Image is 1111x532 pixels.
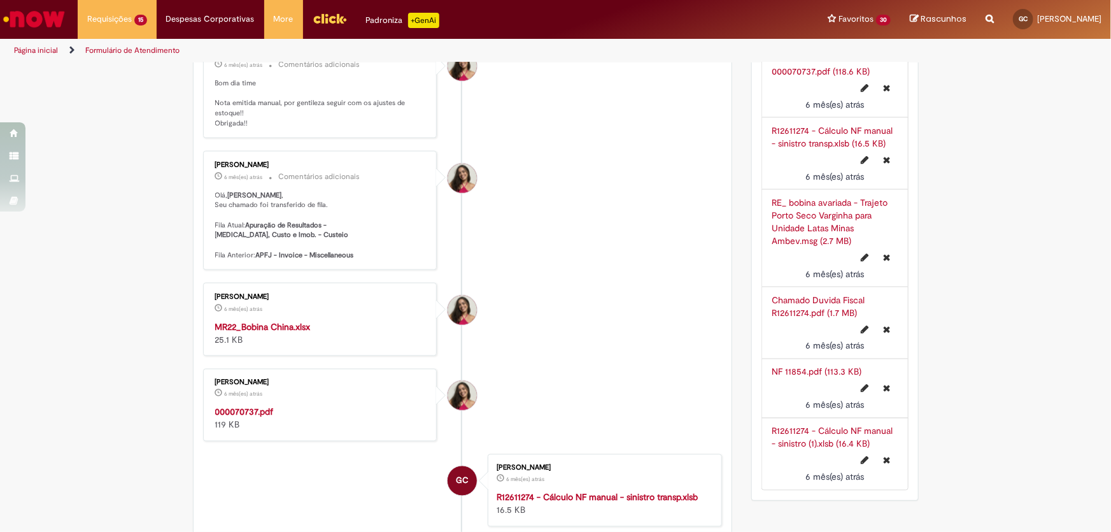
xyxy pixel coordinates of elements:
[876,378,898,399] button: Excluir NF 11854.pdf
[215,220,349,240] b: Apuração de Resultados - [MEDICAL_DATA], Custo e Imob. - Custeio
[215,406,274,418] a: 000070737.pdf
[225,391,263,398] span: 6 mês(es) atrás
[215,406,427,431] div: 119 KB
[506,476,544,484] time: 26/03/2025 08:45:02
[876,450,898,471] button: Excluir R12611274 - Cálculo NF manual - sinistro (1).xlsb
[85,45,180,55] a: Formulário de Atendimento
[839,13,874,25] span: Favoritos
[805,399,864,411] time: 20/03/2025 16:24:24
[448,296,477,325] div: BARBARA LUIZA DE OLIVEIRA FERREIRA
[805,471,864,483] span: 6 mês(es) atrás
[1,6,67,32] img: ServiceNow
[134,15,147,25] span: 15
[87,13,132,25] span: Requisições
[805,171,864,182] time: 26/03/2025 08:45:02
[876,150,898,170] button: Excluir R12611274 - Cálculo NF manual - sinistro transp.xlsb
[772,366,861,378] a: NF 11854.pdf (113.3 KB)
[215,320,427,346] div: 25.1 KB
[876,247,898,268] button: Excluir RE_ bobina avariada - Trajeto Porto Seco Varginha para Unidade Latas Minas Ambev.msg
[1019,15,1028,23] span: GC
[854,150,877,170] button: Editar nome de arquivo R12611274 - Cálculo NF manual - sinistro transp.xlsb
[854,78,877,98] button: Editar nome de arquivo 000070737.pdf
[225,305,263,313] time: 07/04/2025 12:03:19
[497,464,709,472] div: [PERSON_NAME]
[805,471,864,483] time: 20/03/2025 16:24:24
[256,250,354,260] b: APFJ - Invoice - Miscellaneous
[921,13,966,25] span: Rascunhos
[497,491,709,517] div: 16.5 KB
[854,319,877,340] button: Editar nome de arquivo Chamado Duvida Fiscal R12611274.pdf
[448,381,477,410] div: BARBARA LUIZA DE OLIVEIRA FERREIRA
[772,197,888,247] a: RE_ bobina avariada - Trajeto Porto Seco Varginha para Unidade Latas Minas Ambev.msg (2.7 MB)
[805,399,864,411] span: 6 mês(es) atrás
[854,378,877,399] button: Editar nome de arquivo NF 11854.pdf
[166,13,255,25] span: Despesas Corporativas
[225,61,263,69] time: 07/04/2025 12:03:24
[215,379,427,387] div: [PERSON_NAME]
[274,13,294,25] span: More
[854,450,877,471] button: Editar nome de arquivo R12611274 - Cálculo NF manual - sinistro (1).xlsb
[854,247,877,268] button: Editar nome de arquivo RE_ bobina avariada - Trajeto Porto Seco Varginha para Unidade Latas Minas...
[366,13,439,28] div: Padroniza
[215,161,427,169] div: [PERSON_NAME]
[1037,13,1101,24] span: [PERSON_NAME]
[456,466,469,496] span: GC
[313,9,347,28] img: click_logo_yellow_360x200.png
[225,305,263,313] span: 6 mês(es) atrás
[805,99,864,110] time: 07/04/2025 10:24:53
[225,173,263,181] time: 07/04/2025 12:03:24
[408,13,439,28] p: +GenAi
[225,173,263,181] span: 6 mês(es) atrás
[805,268,864,280] span: 6 mês(es) atrás
[805,99,864,110] span: 6 mês(es) atrás
[805,268,864,280] time: 25/03/2025 10:55:48
[876,15,891,25] span: 30
[805,340,864,352] span: 6 mês(es) atrás
[215,293,427,301] div: [PERSON_NAME]
[215,321,311,333] a: MR22_Bobina China.xlsx
[448,466,477,496] div: Gabriele Vitoria de Oliveira Correa
[10,39,731,62] ul: Trilhas de página
[215,78,427,129] p: Bom dia time Nota emitida manual, por gentileza seguir com os ajustes de estoque!! Obrigada!!
[772,294,865,319] a: Chamado Duvida Fiscal R12611274.pdf (1.7 MB)
[497,492,698,503] a: R12611274 - Cálculo NF manual - sinistro transp.xlsb
[448,52,477,81] div: BARBARA LUIZA DE OLIVEIRA FERREIRA
[876,78,898,98] button: Excluir 000070737.pdf
[279,59,360,70] small: Comentários adicionais
[448,164,477,193] div: BARBARA LUIZA DE OLIVEIRA FERREIRA
[14,45,58,55] a: Página inicial
[876,319,898,340] button: Excluir Chamado Duvida Fiscal R12611274.pdf
[215,191,427,261] p: Olá, , Seu chamado foi transferido de fila. Fila Atual: Fila Anterior:
[279,171,360,182] small: Comentários adicionais
[805,340,864,352] time: 20/03/2025 16:24:34
[225,61,263,69] span: 6 mês(es) atrás
[910,13,966,25] a: Rascunhos
[225,391,263,398] time: 07/04/2025 10:24:53
[506,476,544,484] span: 6 mês(es) atrás
[772,66,870,77] a: 000070737.pdf (118.6 KB)
[772,125,893,149] a: R12611274 - Cálculo NF manual - sinistro transp.xlsb (16.5 KB)
[805,171,864,182] span: 6 mês(es) atrás
[228,191,282,200] b: [PERSON_NAME]
[772,426,893,450] a: R12611274 - Cálculo NF manual - sinistro (1).xlsb (16.4 KB)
